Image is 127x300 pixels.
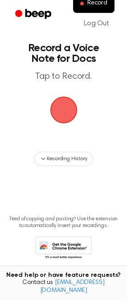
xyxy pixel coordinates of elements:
a: Beep [9,6,59,23]
a: Log Out [75,13,118,34]
span: Contact us [5,279,122,295]
img: Beep Logo [50,97,77,123]
p: Tired of copying and pasting? Use the extension to automatically insert your recordings. [7,216,120,229]
button: Recording History [34,152,93,166]
span: Recording History [47,155,87,163]
a: [EMAIL_ADDRESS][DOMAIN_NAME] [40,280,105,294]
p: Tap to Record. [16,71,111,82]
h1: Record a Voice Note for Docs [16,43,111,64]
